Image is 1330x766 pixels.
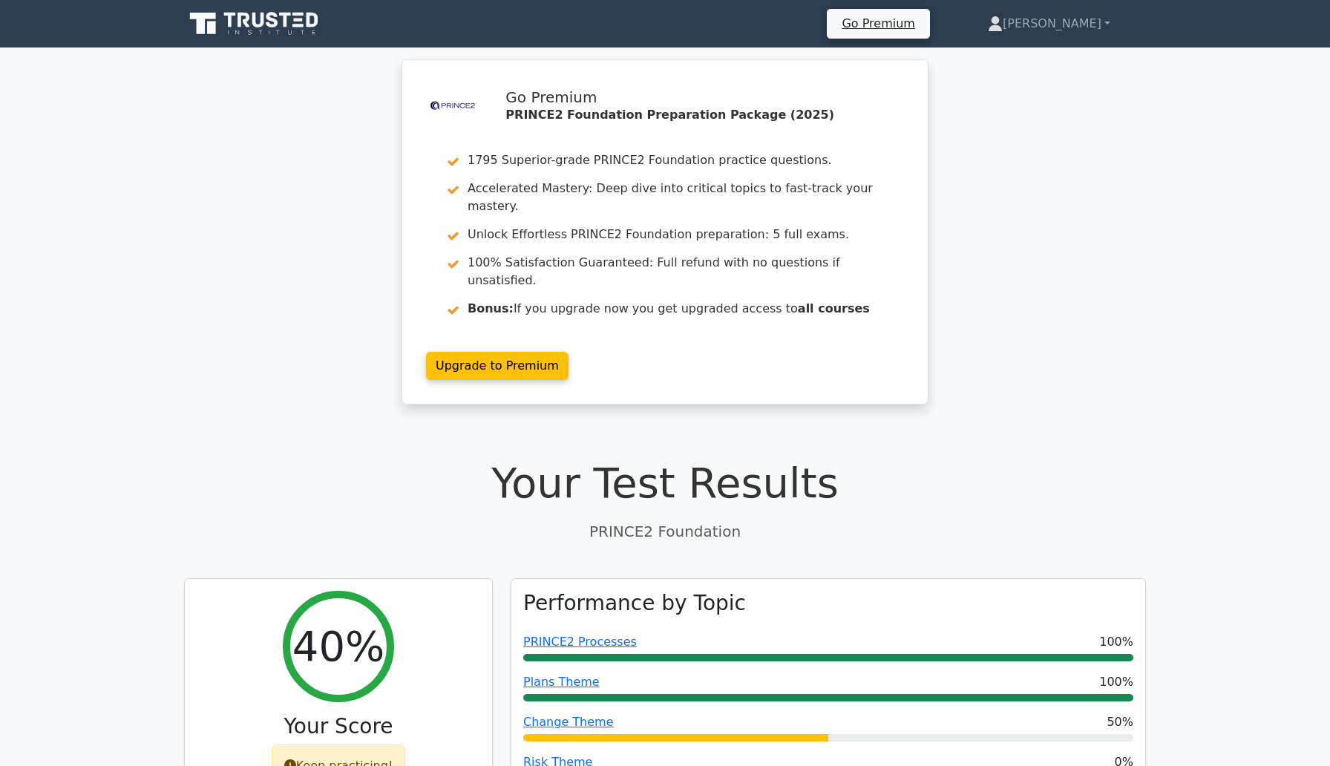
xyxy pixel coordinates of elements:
a: Plans Theme [523,675,600,689]
a: Go Premium [833,13,923,33]
h3: Performance by Topic [523,591,746,616]
h2: 40% [292,621,384,671]
a: PRINCE2 Processes [523,635,637,649]
a: Upgrade to Premium [426,352,569,380]
span: 100% [1099,673,1133,691]
h3: Your Score [197,714,480,739]
a: Change Theme [523,715,614,729]
a: [PERSON_NAME] [952,9,1146,39]
span: 100% [1099,633,1133,651]
span: 50% [1107,713,1133,731]
h1: Your Test Results [184,458,1146,508]
p: PRINCE2 Foundation [184,520,1146,543]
